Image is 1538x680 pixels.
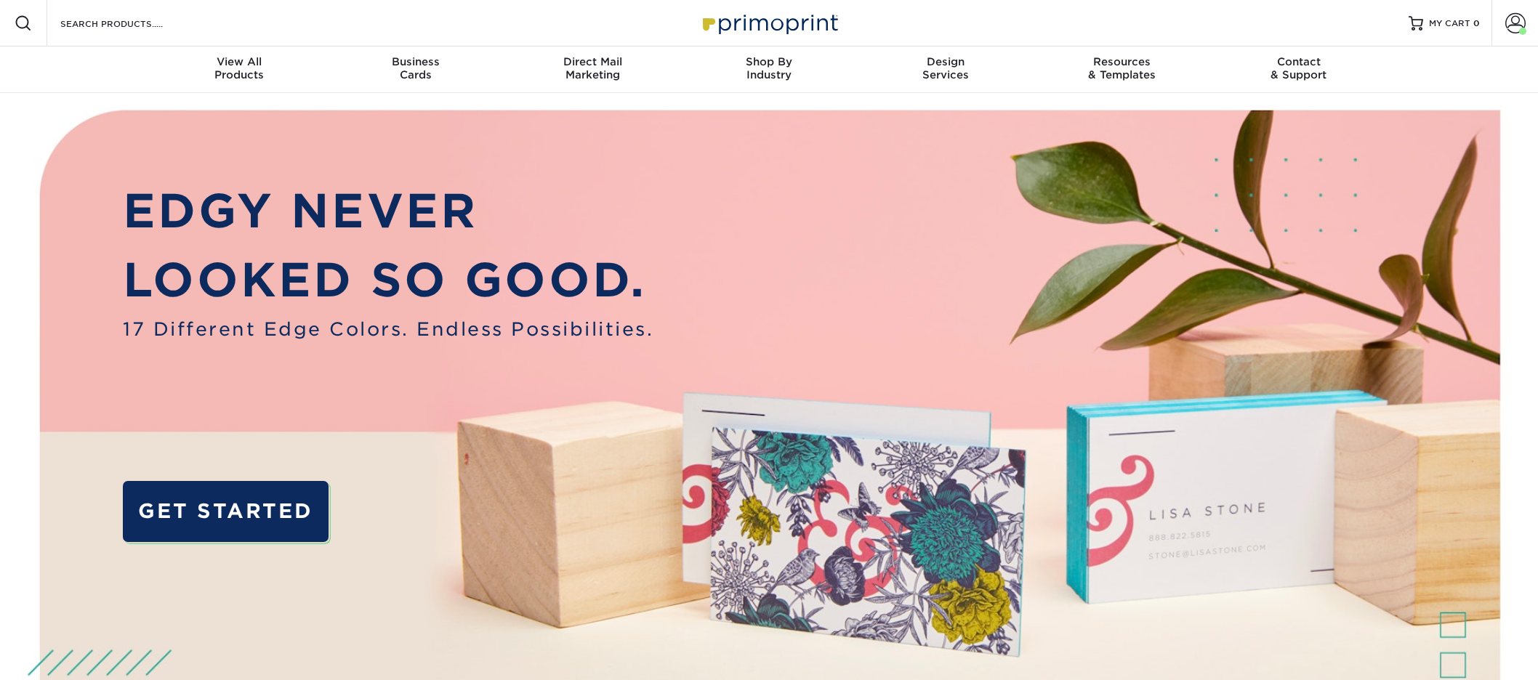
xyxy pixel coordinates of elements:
a: View AllProducts [151,46,328,93]
div: & Support [1210,55,1387,81]
span: View All [151,55,328,68]
input: SEARCH PRODUCTS..... [59,15,201,32]
a: Resources& Templates [1034,46,1210,93]
a: Shop ByIndustry [681,46,858,93]
a: Contact& Support [1210,46,1387,93]
div: & Templates [1034,55,1210,81]
a: Direct MailMarketing [504,46,681,93]
a: BusinessCards [328,46,504,93]
div: Cards [328,55,504,81]
p: EDGY NEVER [123,177,653,246]
span: MY CART [1429,17,1470,30]
span: Design [857,55,1034,68]
span: Business [328,55,504,68]
div: Products [151,55,328,81]
span: Resources [1034,55,1210,68]
span: Direct Mail [504,55,681,68]
span: 0 [1473,18,1480,28]
p: LOOKED SO GOOD. [123,246,653,315]
img: Primoprint [696,7,842,39]
span: Shop By [681,55,858,68]
a: DesignServices [857,46,1034,93]
div: Industry [681,55,858,81]
div: Services [857,55,1034,81]
a: GET STARTED [123,481,329,542]
span: Contact [1210,55,1387,68]
div: Marketing [504,55,681,81]
span: 17 Different Edge Colors. Endless Possibilities. [123,315,653,343]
